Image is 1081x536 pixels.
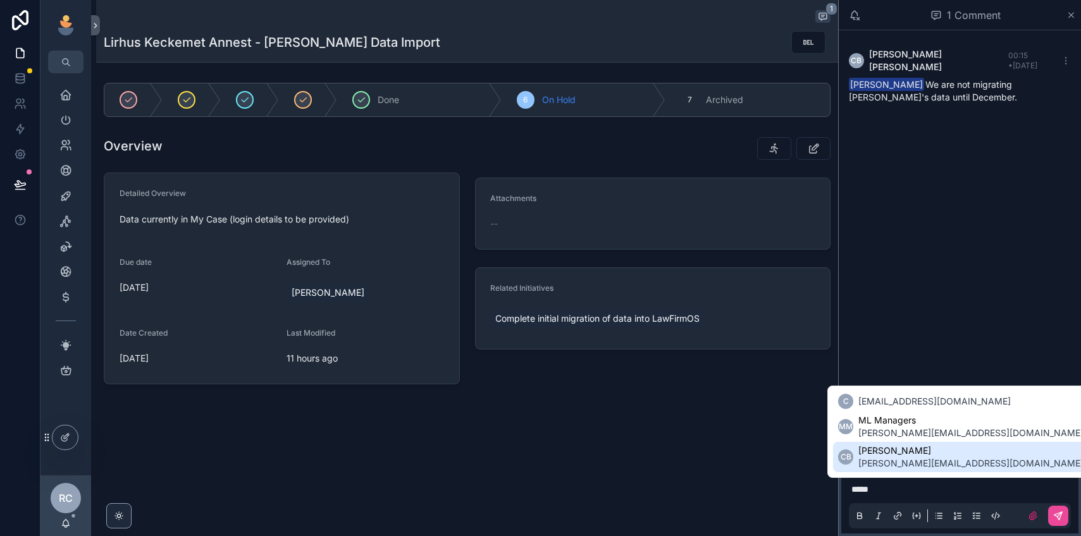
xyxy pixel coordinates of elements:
[523,95,528,105] span: 6
[849,78,924,91] span: [PERSON_NAME]
[688,95,692,105] span: 7
[496,312,700,325] span: Complete initial migration of data into LawFirmOS
[491,193,537,203] span: Attachments
[706,94,743,106] span: Archived
[120,188,186,198] span: Detailed Overview
[947,8,1001,23] span: 1 Comment
[378,94,399,106] span: Done
[869,48,1008,73] span: [PERSON_NAME] [PERSON_NAME]
[491,217,498,230] span: --
[120,257,152,267] span: Due date
[841,452,851,462] span: CB
[858,395,1011,408] span: [EMAIL_ADDRESS][DOMAIN_NAME]
[104,33,440,51] h1: Lirhus Keckemet Annest - [PERSON_NAME] Data Import
[542,94,576,106] span: On Hold
[287,284,369,301] a: [PERSON_NAME]
[120,212,444,226] p: Data currently in My Case (login details to be provided)
[287,352,338,365] p: 11 hours ago
[59,490,73,506] span: RC
[491,310,705,327] a: Complete initial migration of data into LawFirmOS
[120,352,149,365] p: [DATE]
[839,422,853,432] span: MM
[120,281,276,294] span: [DATE]
[843,396,849,406] span: c
[287,328,335,338] span: Last Modified
[849,79,1017,102] span: We are not migrating [PERSON_NAME]'s data until December.
[825,3,837,15] span: 1
[104,137,163,155] h1: Overview
[292,286,364,299] span: [PERSON_NAME]
[1008,51,1037,70] span: 00:15 • [DATE]
[491,283,554,293] span: Related Initiatives
[287,257,330,267] span: Assigned To
[40,73,91,400] div: scrollable content
[815,10,831,25] button: 1
[120,328,168,338] span: Date Created
[851,56,862,66] span: CB
[56,15,76,35] img: App logo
